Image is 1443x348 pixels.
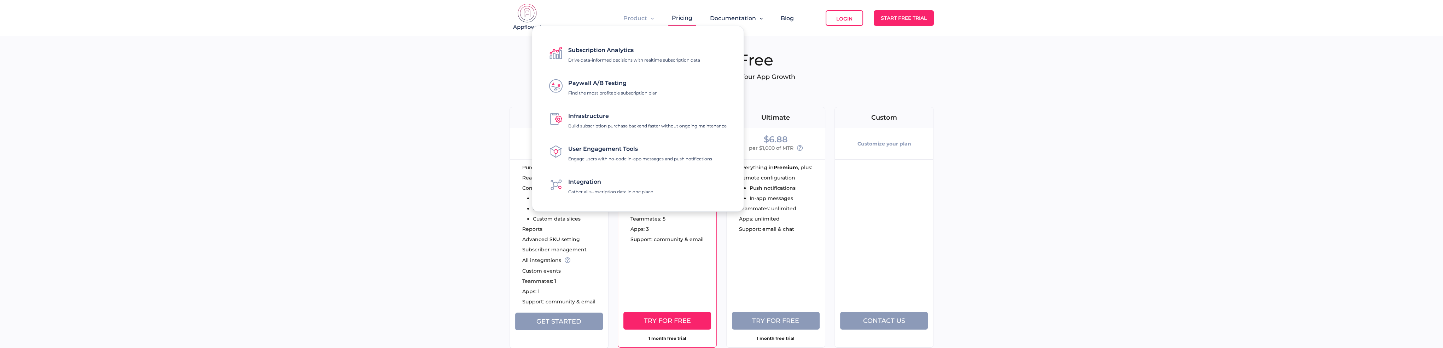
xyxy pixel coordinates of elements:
[644,317,691,325] span: Try for free
[623,15,647,22] span: Product
[764,135,788,144] div: $6.88
[510,73,934,81] p: Competitive Pricing to Drive Your App Growth
[531,144,577,152] span: up to $10,000 MTR
[648,336,686,341] strong: 1 month free trial
[835,114,933,121] div: Custom
[710,15,756,22] span: Documentation
[630,216,665,221] span: Teammates: 5
[874,10,934,26] a: Start Free Trial
[549,112,563,125] img: icon-subscription-infrastructure
[857,135,911,152] div: Customize your plan
[757,336,795,341] strong: 1 month free trial
[522,279,556,284] span: Teammates: 1
[840,312,928,330] button: Contact us
[522,165,558,170] span: Purchase SDK
[510,50,934,69] h1: Start for Free
[739,175,796,201] ul: Remote configuration
[522,247,587,252] span: Subscriber management
[510,4,545,32] img: appflow.ai-logo
[568,90,658,96] p: Find the most profitable subscription plan
[672,15,692,21] a: Pricing
[533,216,581,221] li: Custom data slices
[522,175,576,180] span: Real-time dashboard
[549,175,653,194] a: IntegrationGather all subscription data in one place
[739,206,796,211] span: Teammates: unlimited
[774,165,798,170] strong: Premium
[739,165,825,170] div: Everything in , plus:
[568,189,653,194] p: Gather all subscription data in one place
[549,46,563,59] img: icon-subscription-data-graph
[750,186,796,190] li: Push notifications
[568,47,634,53] span: Subscription Analytics
[549,43,700,63] a: Subscription AnalyticsDrive data-informed decisions with realtime subscription data
[522,237,580,242] span: Advanced SKU setting
[781,15,794,22] a: Blog
[630,227,649,232] span: Apps: 3
[549,76,658,96] a: Paywall A/B TestingFind the most profitable subscription plan
[549,145,563,158] img: icon-user-engagement-tools
[568,146,638,152] span: User Engagement Tools
[568,156,712,161] p: Engage users with no-code in-app messages and push notifications
[522,299,595,304] span: Support: community & email
[568,113,609,119] span: Infrastructure
[522,227,542,232] span: Reports
[533,206,581,211] li: Cohort analysis
[549,79,563,92] img: icon-paywall-a-b-testing
[749,144,793,152] span: per $1,000 of MTR
[826,10,863,26] a: Login
[623,312,711,330] button: Try for free
[549,109,727,129] a: InfrastructureBuild subscription purchase backend faster without ongoing maintenance
[710,15,763,22] button: Documentation
[522,289,540,294] span: Apps: 1
[549,142,712,161] a: User Engagement ToolsEngage users with no-code in-app messages and push notifications
[522,186,581,221] ul: Configurator
[510,114,608,121] div: Basic
[536,318,581,325] span: Get Started
[515,313,603,330] button: Get Started
[522,258,561,263] span: All integrations
[623,15,654,22] button: Product
[568,57,700,63] p: Drive data-informed decisions with realtime subscription data
[752,317,799,325] span: Try for free
[568,178,601,185] span: Integration
[750,196,796,201] li: In-app messages
[727,114,825,121] div: Ultimate
[568,123,727,129] p: Build subscription purchase backend faster without ongoing maintenance
[568,80,627,86] span: Paywall A/B Testing
[732,312,820,330] button: Try for free
[739,216,780,221] span: Apps: unlimited
[549,178,563,191] img: icon-integrate-with-other-tools
[630,237,704,242] span: Support: community & email
[522,268,561,273] span: Custom events
[739,227,794,232] span: Support: email & chat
